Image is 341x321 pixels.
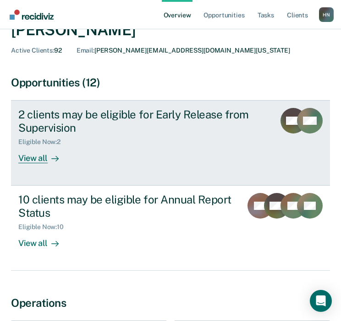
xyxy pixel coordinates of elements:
div: [PERSON_NAME][EMAIL_ADDRESS][DOMAIN_NAME][US_STATE] [77,47,290,54]
div: H N [319,7,334,22]
div: Operations [11,296,330,310]
div: 92 [11,47,62,54]
span: Email : [77,47,94,54]
a: 10 clients may be eligible for Annual Report StatusEligible Now:10View all [11,186,330,271]
div: Opportunities (12) [11,76,330,89]
div: Eligible Now : 2 [18,138,68,146]
div: Open Intercom Messenger [310,290,332,312]
div: 2 clients may be eligible for Early Release from Supervision [18,108,268,134]
div: 10 clients may be eligible for Annual Report Status [18,193,235,219]
span: Active Clients : [11,47,54,54]
button: Profile dropdown button [319,7,334,22]
div: Eligible Now : 10 [18,223,71,231]
div: [PERSON_NAME] [11,21,330,39]
a: 2 clients may be eligible for Early Release from SupervisionEligible Now:2View all [11,100,330,186]
img: Recidiviz [10,10,54,20]
div: View all [18,231,70,249]
div: View all [18,146,70,164]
